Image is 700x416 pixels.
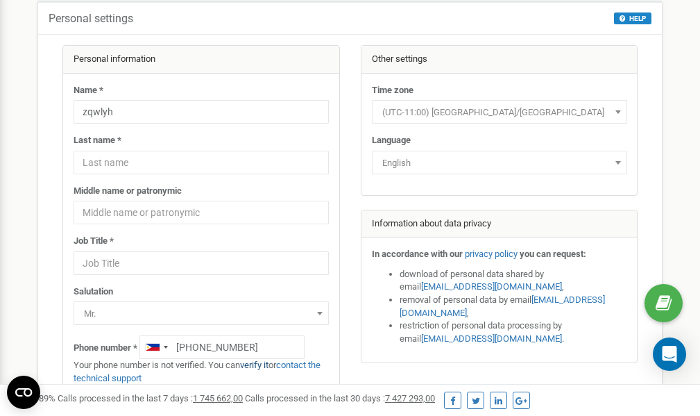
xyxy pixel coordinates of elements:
[400,319,627,345] li: restriction of personal data processing by email .
[74,235,114,248] label: Job Title *
[372,249,463,259] strong: In accordance with our
[74,360,321,383] a: contact the technical support
[74,285,113,299] label: Salutation
[377,153,622,173] span: English
[421,281,562,292] a: [EMAIL_ADDRESS][DOMAIN_NAME]
[74,134,121,147] label: Last name *
[139,335,305,359] input: +1-800-555-55-55
[377,103,622,122] span: (UTC-11:00) Pacific/Midway
[400,294,627,319] li: removal of personal data by email ,
[245,393,435,403] span: Calls processed in the last 30 days :
[361,210,638,238] div: Information about data privacy
[372,151,627,174] span: English
[240,360,268,370] a: verify it
[421,333,562,344] a: [EMAIL_ADDRESS][DOMAIN_NAME]
[653,338,686,371] div: Open Intercom Messenger
[193,393,243,403] u: 1 745 662,00
[614,13,651,24] button: HELP
[74,342,137,355] label: Phone number *
[49,13,133,25] h5: Personal settings
[400,294,605,318] a: [EMAIL_ADDRESS][DOMAIN_NAME]
[372,100,627,124] span: (UTC-11:00) Pacific/Midway
[74,359,329,385] p: Your phone number is not verified. You can or
[385,393,435,403] u: 7 427 293,00
[520,249,586,259] strong: you can request:
[74,151,329,174] input: Last name
[7,376,40,409] button: Open CMP widget
[78,304,324,324] span: Mr.
[140,336,172,358] div: Telephone country code
[74,100,329,124] input: Name
[74,201,329,224] input: Middle name or patronymic
[372,134,411,147] label: Language
[74,301,329,325] span: Mr.
[74,251,329,275] input: Job Title
[58,393,243,403] span: Calls processed in the last 7 days :
[74,84,103,97] label: Name *
[400,268,627,294] li: download of personal data shared by email ,
[361,46,638,74] div: Other settings
[372,84,413,97] label: Time zone
[63,46,339,74] div: Personal information
[74,185,182,198] label: Middle name or patronymic
[465,249,518,259] a: privacy policy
